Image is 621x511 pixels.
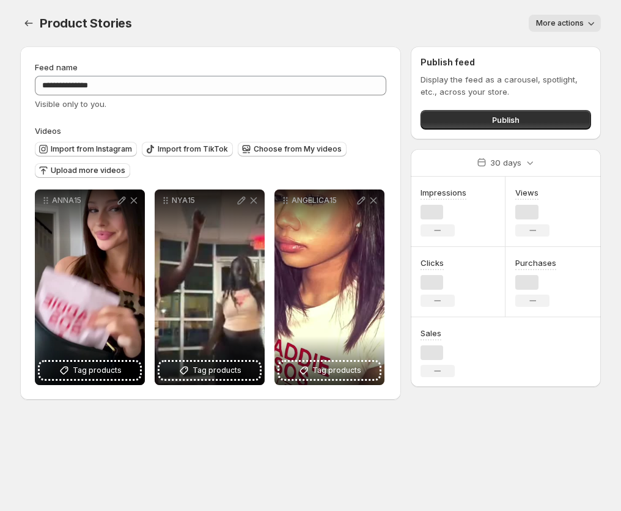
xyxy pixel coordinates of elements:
span: Videos [35,126,61,136]
h3: Purchases [515,257,556,269]
button: More actions [529,15,601,32]
p: ANGELICA15 [292,196,355,205]
h3: Impressions [421,186,466,199]
span: Upload more videos [51,166,125,175]
div: NYA15Tag products [155,189,265,385]
h3: Sales [421,327,441,339]
button: Tag products [40,362,140,379]
button: Choose from My videos [238,142,347,156]
p: Display the feed as a carousel, spotlight, etc., across your store. [421,73,591,98]
span: Choose from My videos [254,144,342,154]
span: Tag products [73,364,122,377]
span: Product Stories [40,16,132,31]
h3: Views [515,186,538,199]
h3: Clicks [421,257,444,269]
h2: Publish feed [421,56,591,68]
p: 30 days [490,156,521,169]
span: Import from Instagram [51,144,132,154]
button: Tag products [279,362,380,379]
button: Upload more videos [35,163,130,178]
p: NYA15 [172,196,235,205]
span: Publish [492,114,520,126]
span: Visible only to you. [35,99,106,109]
span: More actions [536,18,584,28]
div: ANGELICA15Tag products [274,189,384,385]
div: ANNA15Tag products [35,189,145,385]
p: ANNA15 [52,196,116,205]
span: Import from TikTok [158,144,228,154]
button: Tag products [160,362,260,379]
span: Feed name [35,62,78,72]
button: Settings [20,15,37,32]
span: Tag products [193,364,241,377]
span: Tag products [312,364,361,377]
button: Import from Instagram [35,142,137,156]
button: Import from TikTok [142,142,233,156]
button: Publish [421,110,591,130]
